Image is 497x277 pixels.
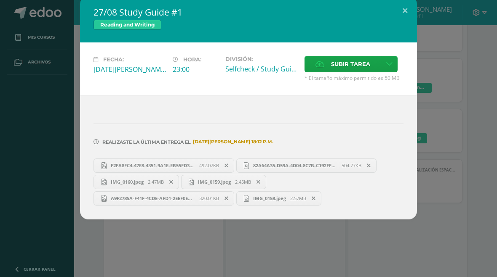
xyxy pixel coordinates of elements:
a: IMG_0160.jpeg 2.47MB [94,175,179,189]
span: A9F2785A-F41F-4CDE-AFD1-2EEF0EB323F5.jpeg [107,195,199,201]
a: IMG_0158.jpeg 2.57MB [236,191,322,206]
a: 82A64A35-D59A-4D04-8C7B-C192FF4F7104.png 504.77KB [236,158,377,173]
span: 320.01KB [199,195,219,201]
span: IMG_0160.jpeg [107,179,148,185]
span: Remover entrega [219,161,234,170]
span: IMG_0158.jpeg [249,195,290,201]
div: [DATE][PERSON_NAME] [94,65,166,74]
span: Reading and Writing [94,20,161,30]
span: 492.07KB [199,162,219,169]
span: Remover entrega [307,194,321,203]
span: 504.77KB [342,162,361,169]
a: IMG_0159.jpeg 2.45MB [181,175,267,189]
span: 2.57MB [290,195,306,201]
span: Remover entrega [219,194,234,203]
span: IMG_0159.jpeg [194,179,235,185]
h2: 27/08 Study Guide #1 [94,6,403,18]
span: * El tamaño máximo permitido es 50 MB [305,74,403,82]
a: A9F2785A-F41F-4CDE-AFD1-2EEF0EB323F5.jpeg 320.01KB [94,191,234,206]
span: Remover entrega [362,161,376,170]
span: F2FA8FC4-47E8-4351-9A1E-EB55FD35C379.png [107,162,199,169]
a: F2FA8FC4-47E8-4351-9A1E-EB55FD35C379.png 492.07KB [94,158,234,173]
label: División: [225,56,298,62]
span: Subir tarea [331,56,370,72]
span: Hora: [183,56,201,63]
span: Remover entrega [251,177,266,187]
span: Realizaste la última entrega el [102,139,191,145]
span: Fecha: [103,56,124,63]
div: Selfcheck / Study Guide [225,64,298,74]
span: 2.47MB [148,179,164,185]
span: 82A64A35-D59A-4D04-8C7B-C192FF4F7104.png [249,162,342,169]
span: 2.45MB [235,179,251,185]
span: Remover entrega [164,177,179,187]
div: 23:00 [173,65,219,74]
